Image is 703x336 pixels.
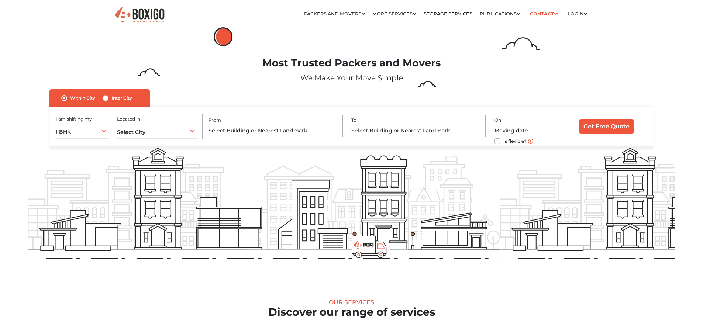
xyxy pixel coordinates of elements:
[351,117,356,124] label: To
[209,117,221,124] label: From
[28,299,675,306] div: Our Services
[114,6,165,24] img: Boxigo
[56,116,92,122] label: I am shifting my
[56,128,71,135] span: 1 BHK
[372,11,417,17] a: More services
[28,57,675,69] h1: Most Trusted Packers and Movers
[352,236,387,258] img: boxigo_prackers_and_movers_truck
[528,8,561,20] a: Contact
[528,139,533,144] img: move_date_info
[503,137,527,145] label: Is flexible?
[494,117,501,124] label: On
[424,11,472,17] a: Storage Services
[494,124,558,137] input: Moving date
[480,11,521,17] a: Publications
[70,94,95,103] label: Within City
[28,306,675,319] h2: Discover our range of services
[568,11,587,17] a: Login
[117,116,140,122] label: Located in
[579,119,634,134] input: Get Free Quote
[28,72,675,83] p: We Make Your Move Simple
[117,129,145,135] span: Select City
[111,94,132,103] label: Inter City
[209,124,335,137] input: Select Building or Nearest Landmark
[304,11,365,17] a: Packers and Movers
[351,124,478,137] input: Select Building or Nearest Landmark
